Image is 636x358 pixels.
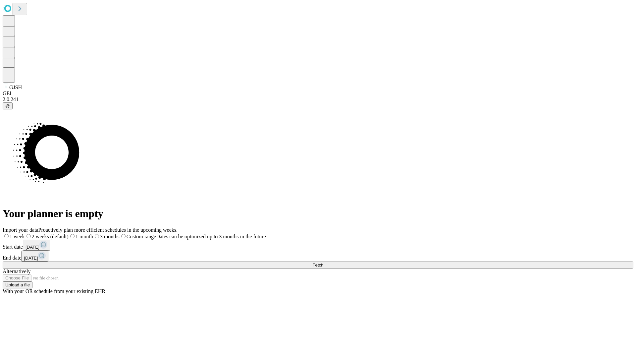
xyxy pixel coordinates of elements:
input: Custom rangeDates can be optimized up to 3 months in the future. [121,234,126,238]
span: Import your data [3,227,38,233]
div: End date [3,251,633,262]
button: [DATE] [21,251,48,262]
button: @ [3,102,13,109]
span: Dates can be optimized up to 3 months in the future. [156,234,267,239]
span: [DATE] [24,256,38,261]
input: 3 months [95,234,99,238]
h1: Your planner is empty [3,208,633,220]
span: 1 week [10,234,25,239]
span: [DATE] [26,245,39,250]
span: With your OR schedule from your existing EHR [3,288,105,294]
button: Upload a file [3,281,32,288]
span: @ [5,103,10,108]
span: Alternatively [3,268,30,274]
span: Proactively plan more efficient schedules in the upcoming weeks. [38,227,178,233]
div: 2.0.241 [3,96,633,102]
input: 1 week [4,234,9,238]
span: Custom range [127,234,156,239]
span: Fetch [312,263,323,268]
span: 1 month [76,234,93,239]
input: 2 weeks (default) [26,234,31,238]
span: GJSH [9,85,22,90]
span: 2 weeks (default) [32,234,69,239]
div: Start date [3,240,633,251]
button: [DATE] [23,240,50,251]
div: GEI [3,90,633,96]
span: 3 months [100,234,120,239]
button: Fetch [3,262,633,268]
input: 1 month [70,234,75,238]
